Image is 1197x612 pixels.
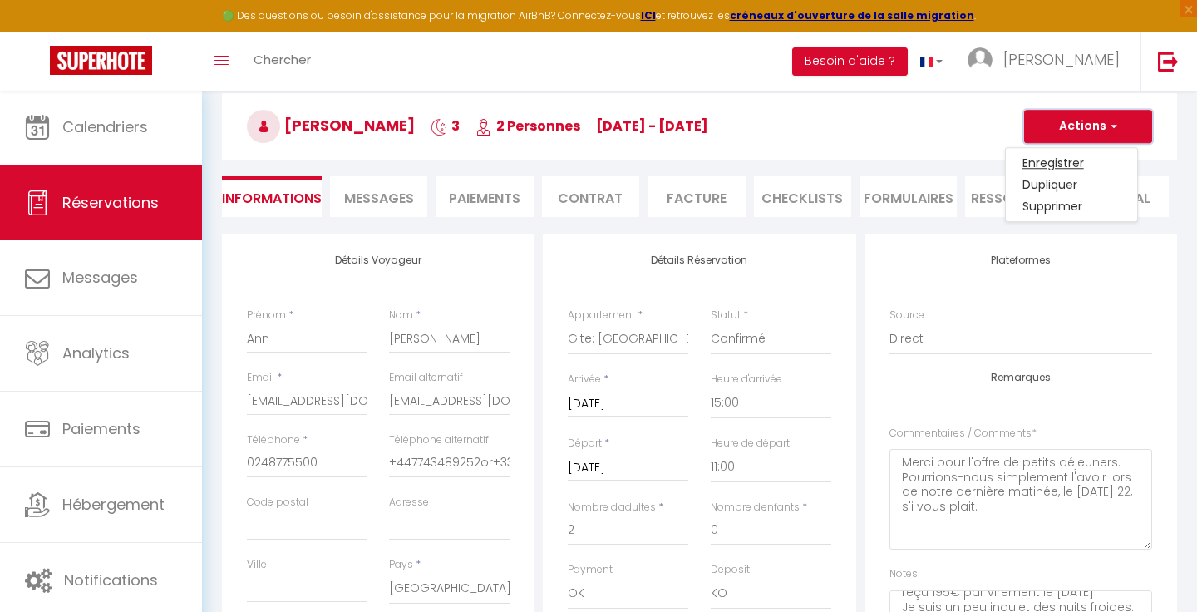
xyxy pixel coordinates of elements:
[62,494,165,515] span: Hébergement
[1003,49,1120,70] span: [PERSON_NAME]
[965,176,1062,217] li: Ressources
[889,308,924,323] label: Source
[792,47,908,76] button: Besoin d'aide ?
[889,254,1152,266] h4: Plateformes
[389,557,413,573] label: Pays
[62,418,140,439] span: Paiements
[730,8,974,22] a: créneaux d'ouverture de la salle migration
[222,176,322,217] li: Informations
[475,116,580,136] span: 2 Personnes
[1006,195,1137,217] a: Supprimer
[247,370,274,386] label: Email
[542,176,639,217] li: Contrat
[568,372,601,387] label: Arrivée
[247,495,308,511] label: Code postal
[641,8,656,22] a: ICI
[711,562,750,578] label: Deposit
[436,176,533,217] li: Paiements
[711,308,741,323] label: Statut
[389,432,489,448] label: Téléphone alternatif
[389,308,413,323] label: Nom
[568,500,656,516] label: Nombre d'adultes
[1158,51,1179,72] img: logout
[889,372,1152,383] h4: Remarques
[568,254,830,266] h4: Détails Réservation
[13,7,63,57] button: Ouvrir le widget de chat LiveChat
[568,436,602,452] label: Départ
[889,426,1037,442] label: Commentaires / Comments
[50,46,152,75] img: Super Booking
[711,500,800,516] label: Nombre d'enfants
[1006,174,1137,195] a: Dupliquer
[389,370,463,386] label: Email alternatif
[754,176,851,217] li: CHECKLISTS
[389,495,429,511] label: Adresse
[62,343,130,363] span: Analytics
[860,176,957,217] li: FORMULAIRES
[648,176,745,217] li: Facture
[711,436,790,452] label: Heure de départ
[968,47,993,72] img: ...
[64,570,158,590] span: Notifications
[568,562,613,578] label: Payment
[431,116,460,136] span: 3
[596,116,708,136] span: [DATE] - [DATE]
[62,192,159,213] span: Réservations
[254,51,311,68] span: Chercher
[62,116,148,137] span: Calendriers
[247,115,415,136] span: [PERSON_NAME]
[247,557,267,573] label: Ville
[247,432,300,448] label: Téléphone
[955,32,1140,91] a: ... [PERSON_NAME]
[889,566,918,582] label: Notes
[1024,110,1152,143] button: Actions
[344,189,414,208] span: Messages
[711,372,782,387] label: Heure d'arrivée
[1006,152,1137,174] a: Enregistrer
[247,308,286,323] label: Prénom
[241,32,323,91] a: Chercher
[568,308,635,323] label: Appartement
[247,254,510,266] h4: Détails Voyageur
[62,267,138,288] span: Messages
